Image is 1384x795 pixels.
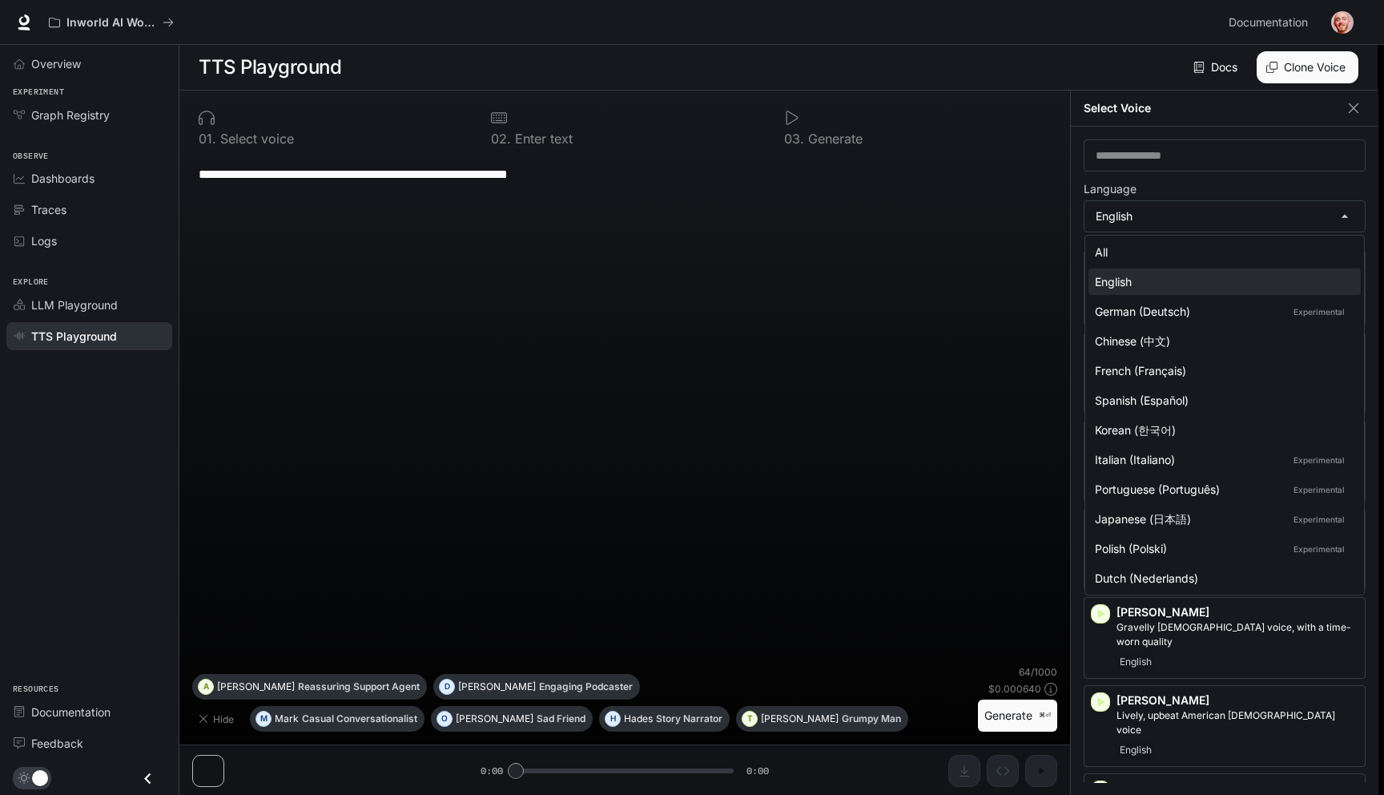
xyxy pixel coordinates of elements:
[1095,273,1348,290] div: English
[1095,540,1348,557] div: Polish (Polski)
[1095,244,1348,260] div: All
[1095,362,1348,379] div: French (Français)
[1095,451,1348,468] div: Italian (Italiano)
[1290,482,1348,497] p: Experimental
[1095,303,1348,320] div: German (Deutsch)
[1290,305,1348,319] p: Experimental
[1095,392,1348,409] div: Spanish (Español)
[1095,510,1348,527] div: Japanese (日本語)
[1290,453,1348,467] p: Experimental
[1095,333,1348,349] div: Chinese (中文)
[1095,481,1348,498] div: Portuguese (Português)
[1290,512,1348,527] p: Experimental
[1290,542,1348,556] p: Experimental
[1095,422,1348,438] div: Korean (한국어)
[1095,570,1348,587] div: Dutch (Nederlands)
